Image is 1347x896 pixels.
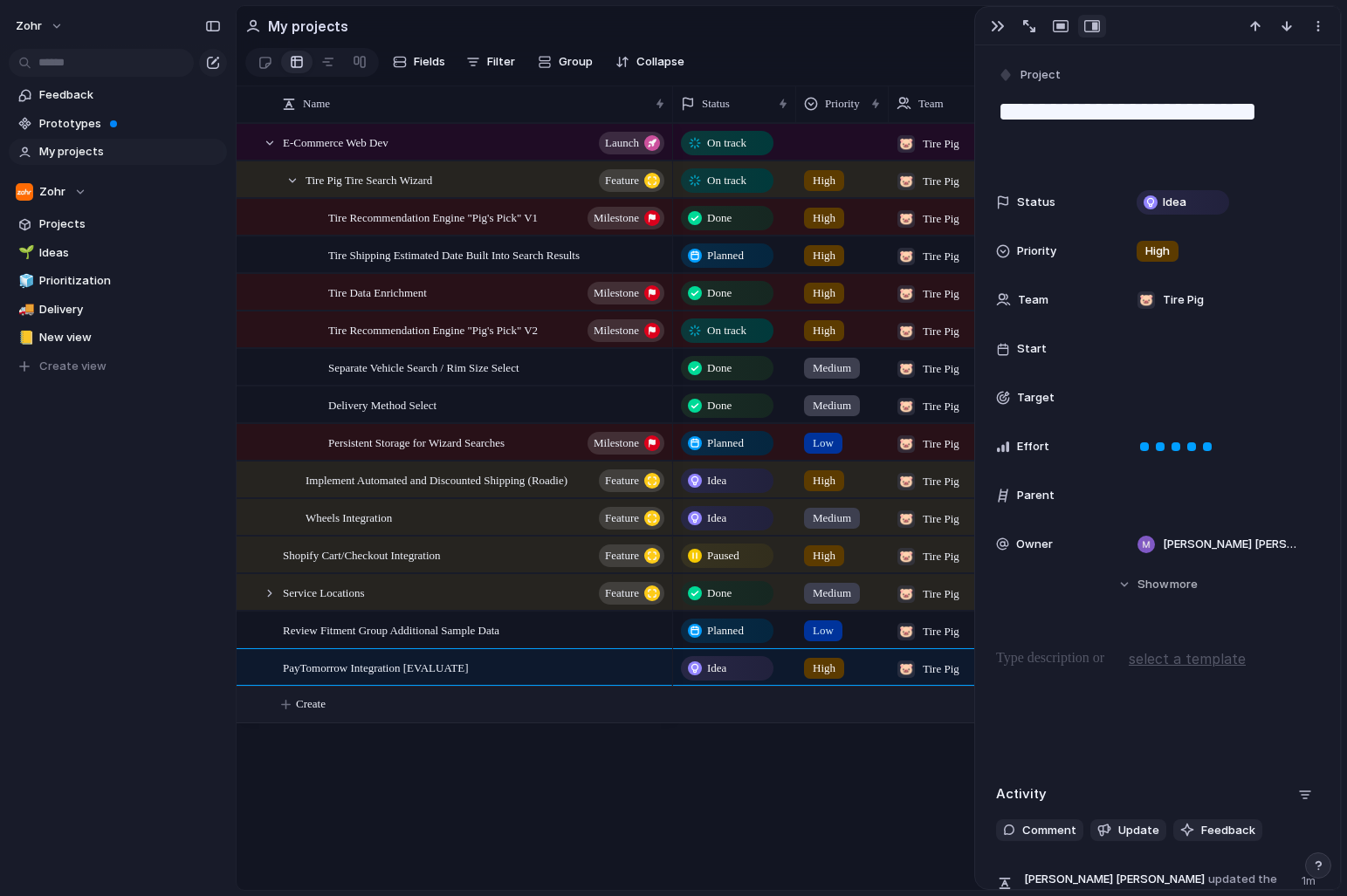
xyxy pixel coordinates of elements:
[9,325,227,351] a: 📒New view
[923,285,959,303] span: Tire Pig
[599,469,664,492] button: Feature
[9,211,227,237] a: Projects
[39,358,107,375] span: Create view
[1163,291,1204,309] span: Tire Pig
[1137,576,1169,593] span: Show
[1017,194,1055,211] span: Status
[39,272,221,290] span: Prioritization
[707,622,744,640] span: Planned
[1021,66,1061,84] span: Project
[39,329,221,346] span: New view
[1016,536,1053,553] span: Owner
[599,169,664,192] button: Feature
[1017,340,1047,358] span: Start
[923,660,959,678] span: Tire Pig
[18,299,31,319] div: 🚚
[283,582,365,602] span: Service Locations
[328,244,580,264] span: Tire Shipping Estimated Date Built Into Search Results
[813,585,851,602] span: Medium
[897,548,915,565] div: 🐷
[608,48,691,76] button: Collapse
[923,248,959,265] span: Tire Pig
[1017,438,1049,455] span: Effort
[707,660,726,677] span: Idea
[923,398,959,415] span: Tire Pig
[39,115,221,133] span: Prototypes
[707,585,732,602] span: Done
[1090,819,1166,842] button: Update
[1201,822,1255,839] span: Feedback
[306,507,392,527] span: Wheels Integration
[605,581,639,605] span: Feature
[8,12,72,40] button: zohr
[1118,822,1159,839] span: Update
[328,357,519,377] span: Separate Vehicle Search / Rim Size Select
[918,95,944,113] span: Team
[813,434,834,452] span: Low
[9,297,227,323] a: 🚚Delivery
[1129,648,1246,669] span: select a template
[923,173,959,190] span: Tire Pig
[328,282,427,302] span: Tire Data Enrichment
[9,179,227,205] button: Zohr
[1163,536,1304,553] span: [PERSON_NAME] [PERSON_NAME]
[328,319,538,339] span: Tire Recommendation Engine "Pig's Pick" V2
[594,318,639,343] span: Milestone
[1022,822,1076,839] span: Comment
[283,619,499,640] span: Review Fitment Group Additional Sample Data
[1137,291,1155,309] div: 🐷
[923,135,959,153] span: Tire Pig
[328,432,505,452] span: Persistent Storage for Wizard Searches
[605,168,639,193] span: Feature
[588,432,664,455] button: Milestone
[923,473,959,490] span: Tire Pig
[283,657,469,677] span: PayTomorrow Integration [EVALUATE]
[1173,819,1262,842] button: Feedback
[1018,291,1048,309] span: Team
[599,507,664,530] button: Feature
[605,469,639,493] span: Feature
[813,622,834,640] span: Low
[813,359,851,377] span: Medium
[1126,646,1248,672] button: select a template
[39,143,221,161] span: My projects
[897,623,915,640] div: 🐷
[813,247,835,264] span: High
[1017,389,1055,407] span: Target
[707,284,732,302] span: Done
[328,394,436,414] span: Delivery Method Select
[702,95,730,113] span: Status
[16,17,42,35] span: zohr
[897,473,915,490] div: 🐷
[825,95,860,113] span: Priority
[39,301,221,318] span: Delivery
[813,547,835,564] span: High
[707,510,726,527] span: Idea
[897,585,915,603] div: 🐷
[328,207,538,227] span: Tire Recommendation Engine "Pig's Pick" V1
[16,329,33,346] button: 📒
[813,397,851,414] span: Medium
[1017,487,1055,504] span: Parent
[39,183,65,201] span: Zohr
[707,397,732,414] span: Done
[303,95,330,113] span: Name
[707,247,744,264] span: Planned
[386,48,452,76] button: Fields
[1208,871,1277,888] span: updated the
[813,510,851,527] span: Medium
[923,360,959,378] span: Tire Pig
[897,398,915,415] div: 🐷
[707,172,746,189] span: On track
[1302,869,1319,890] span: 1m
[459,48,522,76] button: Filter
[39,86,221,104] span: Feedback
[707,359,732,377] span: Done
[9,268,227,294] div: 🧊Prioritization
[9,82,227,108] a: Feedback
[18,271,31,291] div: 🧊
[588,319,664,342] button: Milestone
[813,322,835,339] span: High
